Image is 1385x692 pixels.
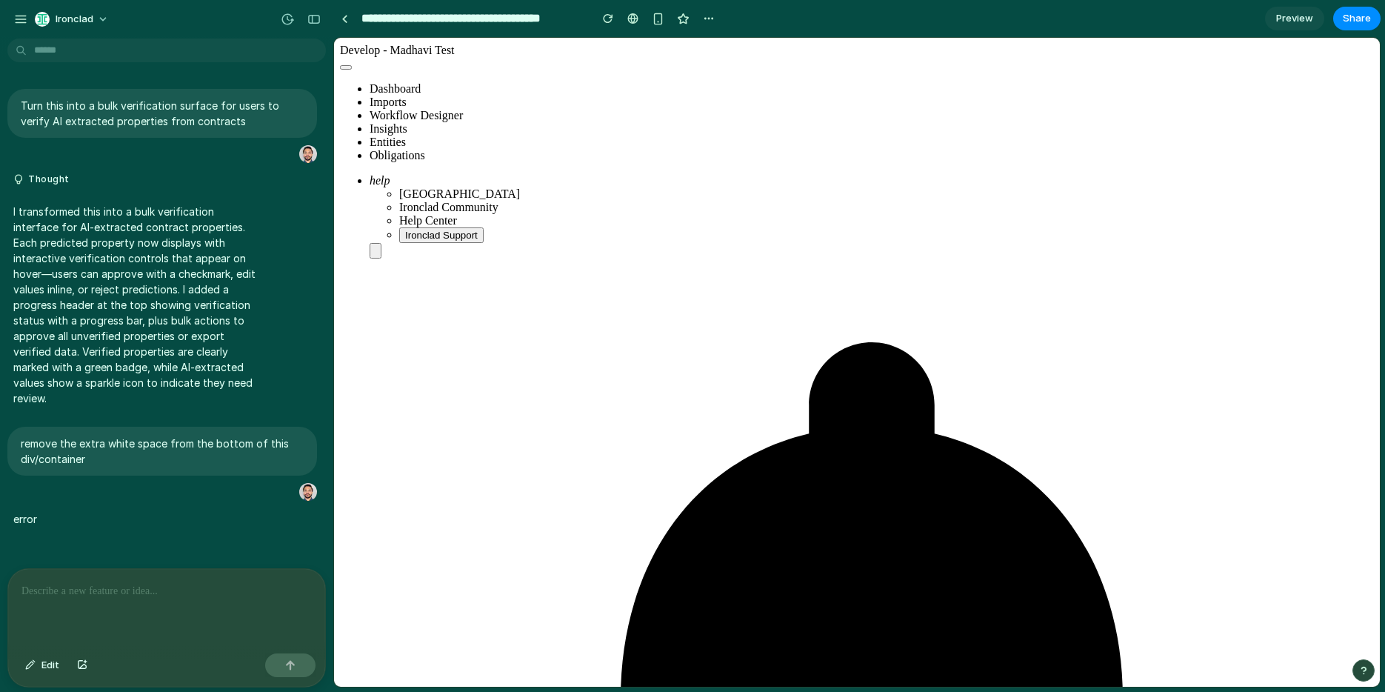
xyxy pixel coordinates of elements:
span: Edit [41,658,59,673]
a: Help Center [65,176,123,189]
a: Preview [1265,7,1324,30]
a: help [36,136,56,149]
a: Dashboard [36,44,87,57]
a: [GEOGRAPHIC_DATA] [65,150,186,162]
p: I transformed this into a bulk verification interface for AI-extracted contract properties. Each ... [13,204,261,406]
span: Develop - Madhavi Test [6,6,121,19]
a: Obligations [36,111,91,124]
span: Preview [1276,11,1313,26]
a: Entities [36,98,72,110]
a: Imports [36,58,73,70]
span: Share [1343,11,1371,26]
p: remove the extra white space from the bottom of this div/container [21,436,304,467]
button: Ironclad [29,7,116,31]
a: Insights [36,84,73,97]
button: Edit [18,653,67,677]
button: Share [1333,7,1381,30]
p: error [13,511,37,527]
a: Workflow Designer [36,71,129,84]
a: Ironclad Community [65,163,164,176]
span: Ironclad [56,12,93,27]
div: You are using the develop stack [6,6,1040,19]
button: Ironclad Support [65,190,150,205]
p: Turn this into a bulk verification surface for users to verify AI extracted properties from contr... [21,98,304,129]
